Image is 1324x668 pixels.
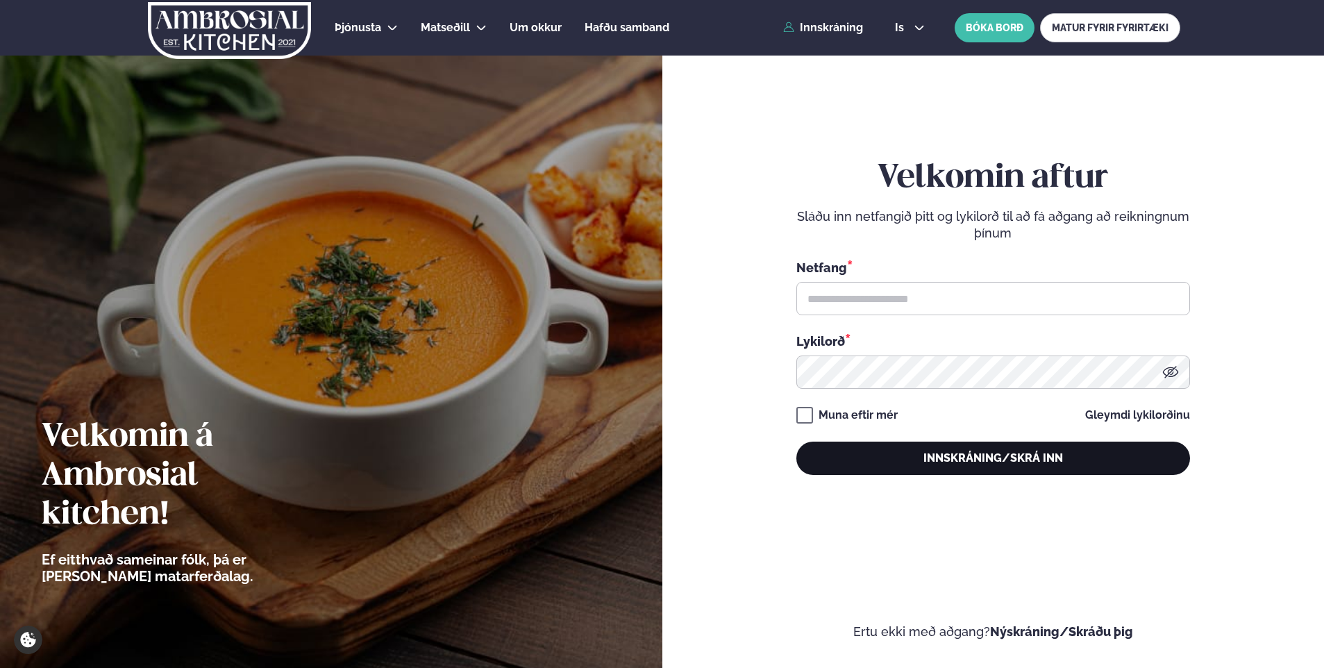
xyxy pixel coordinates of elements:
[796,332,1190,350] div: Lykilorð
[796,442,1190,475] button: Innskráning/Skrá inn
[421,21,470,34] span: Matseðill
[796,159,1190,198] h2: Velkomin aftur
[146,2,312,59] img: logo
[14,626,42,654] a: Cookie settings
[796,208,1190,242] p: Sláðu inn netfangið þitt og lykilorð til að fá aðgang að reikningnum þínum
[585,19,669,36] a: Hafðu samband
[1040,13,1180,42] a: MATUR FYRIR FYRIRTÆKI
[955,13,1034,42] button: BÓKA BORÐ
[1085,410,1190,421] a: Gleymdi lykilorðinu
[990,624,1133,639] a: Nýskráning/Skráðu þig
[585,21,669,34] span: Hafðu samband
[783,22,863,34] a: Innskráning
[895,22,908,33] span: is
[335,21,381,34] span: Þjónusta
[510,21,562,34] span: Um okkur
[421,19,470,36] a: Matseðill
[510,19,562,36] a: Um okkur
[704,624,1283,640] p: Ertu ekki með aðgang?
[42,418,330,535] h2: Velkomin á Ambrosial kitchen!
[796,258,1190,276] div: Netfang
[335,19,381,36] a: Þjónusta
[42,551,330,585] p: Ef eitthvað sameinar fólk, þá er [PERSON_NAME] matarferðalag.
[884,22,936,33] button: is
